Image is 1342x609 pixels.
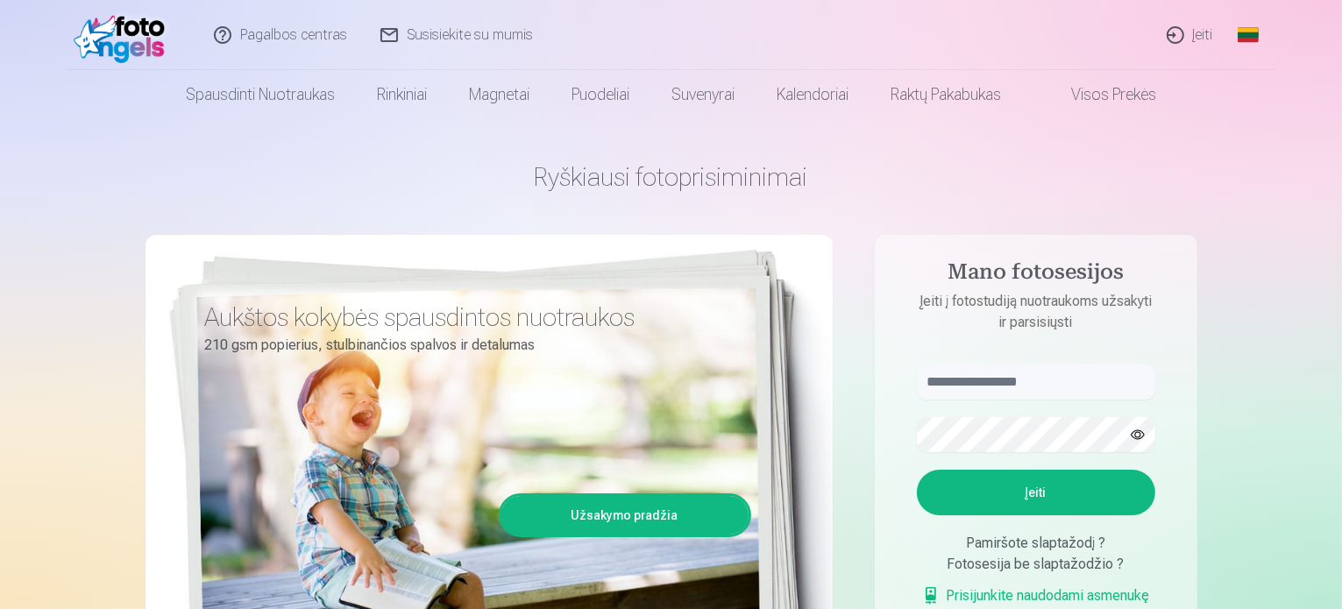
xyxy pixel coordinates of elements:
[74,7,174,63] img: /fa2
[146,161,1197,193] h1: Ryškiausi fotoprisiminimai
[205,333,738,358] p: 210 gsm popierius, stulbinančios spalvos ir detalumas
[917,533,1155,554] div: Pamiršote slaptažodį ?
[650,70,756,119] a: Suvenyrai
[550,70,650,119] a: Puodeliai
[205,301,738,333] h3: Aukštos kokybės spausdintos nuotraukos
[448,70,550,119] a: Magnetai
[1022,70,1177,119] a: Visos prekės
[917,470,1155,515] button: Įeiti
[899,259,1173,291] h4: Mano fotosesijos
[501,496,749,535] a: Užsakymo pradžia
[922,585,1150,606] a: Prisijunkite naudodami asmenukę
[165,70,356,119] a: Spausdinti nuotraukas
[356,70,448,119] a: Rinkiniai
[756,70,870,119] a: Kalendoriai
[899,291,1173,333] p: Įeiti į fotostudiją nuotraukoms užsakyti ir parsisiųsti
[870,70,1022,119] a: Raktų pakabukas
[917,554,1155,575] div: Fotosesija be slaptažodžio ?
